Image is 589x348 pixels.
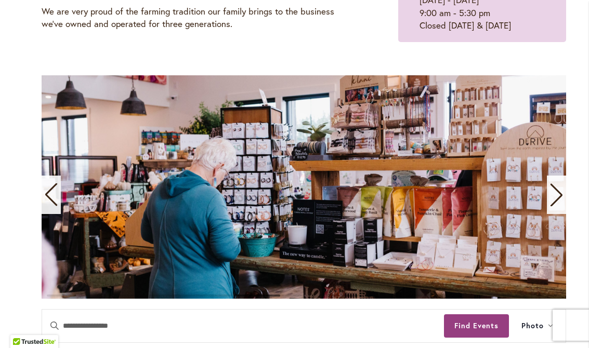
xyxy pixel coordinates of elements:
swiper-slide: 5 / 11 [42,75,566,299]
span: Photo [521,320,544,332]
button: Photo [509,310,566,342]
button: Find Events [444,314,509,338]
input: Enter Keyword. Search for events by Keyword. [42,310,444,342]
p: We are very proud of the farming tradition our family brings to the business we've owned and oper... [42,5,346,31]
